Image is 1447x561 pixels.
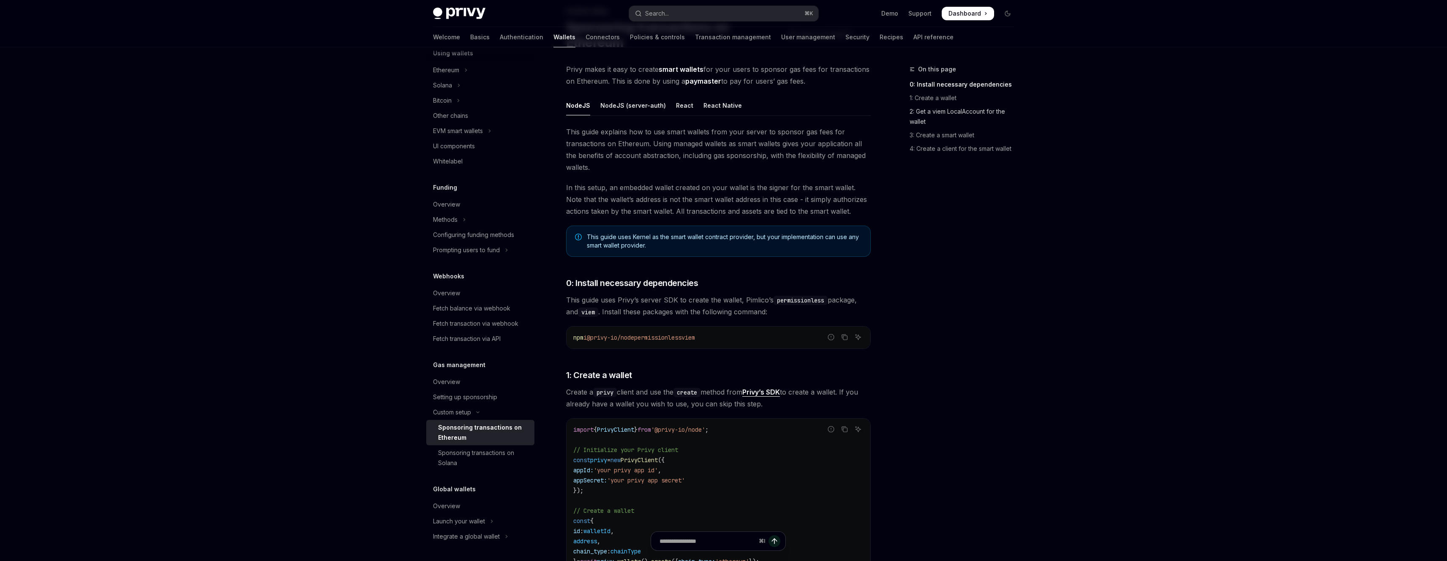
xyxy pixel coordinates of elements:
div: Fetch transaction via webhook [433,319,518,329]
span: id [573,527,580,535]
span: This guide uses Privy’s server SDK to create the wallet, Pimlico’s package, and . Install these p... [566,294,871,318]
div: UI components [433,141,475,151]
span: const [573,517,590,525]
a: Wallets [553,27,575,47]
span: privy [590,456,607,464]
button: Toggle Custom setup section [426,405,534,420]
a: 2: Get a viem LocalAccount for the wallet [910,105,1021,128]
img: dark logo [433,8,485,19]
a: User management [781,27,835,47]
h5: Gas management [433,360,485,370]
div: Launch your wallet [433,516,485,526]
span: appId: [573,466,594,474]
span: On this page [918,64,956,74]
button: Toggle EVM smart wallets section [426,123,534,139]
div: Search... [645,8,669,19]
span: { [594,426,597,433]
h5: Webhooks [433,271,464,281]
span: appSecret: [573,477,607,484]
div: Methods [433,215,458,225]
button: Toggle Ethereum section [426,63,534,78]
div: Fetch transaction via API [433,334,501,344]
span: PrivyClient [597,426,634,433]
a: Basics [470,27,490,47]
a: Overview [426,374,534,389]
span: i [583,334,587,341]
div: Prompting users to fund [433,245,500,255]
span: Privy makes it easy to create for your users to sponsor gas fees for transactions on Ethereum. Th... [566,63,871,87]
button: Report incorrect code [826,332,837,343]
div: Integrate a global wallet [433,531,500,542]
a: Connectors [586,27,620,47]
button: Toggle Integrate a global wallet section [426,529,534,544]
div: Whitelabel [433,156,463,166]
button: Toggle dark mode [1001,7,1014,20]
button: Copy the contents from the code block [839,332,850,343]
code: viem [578,308,598,317]
span: permissionless [634,334,681,341]
span: Create a client and use the method from to create a wallet. If you already have a wallet you wish... [566,386,871,410]
span: npm [573,334,583,341]
a: Dashboard [942,7,994,20]
span: PrivyClient [621,456,658,464]
a: UI components [426,139,534,154]
a: Other chains [426,108,534,123]
div: Setting up sponsorship [433,392,497,402]
span: @privy-io/node [587,334,634,341]
div: NodeJS [566,95,590,115]
span: viem [681,334,695,341]
button: Ask AI [853,332,864,343]
code: create [673,388,700,397]
span: , [658,466,661,474]
a: Recipes [880,27,903,47]
a: Overview [426,498,534,514]
span: This guide uses Kernel as the smart wallet contract provider, but your implementation can use any... [587,233,862,250]
a: Overview [426,286,534,301]
button: Ask AI [853,424,864,435]
strong: smart wallets [659,65,703,74]
span: }); [573,487,583,494]
div: Overview [433,199,460,210]
button: Copy the contents from the code block [839,424,850,435]
span: walletId [583,527,610,535]
a: Welcome [433,27,460,47]
div: Other chains [433,111,468,121]
a: Whitelabel [426,154,534,169]
span: This guide explains how to use smart wallets from your server to sponsor gas fees for transaction... [566,126,871,173]
span: Dashboard [948,9,981,18]
a: Fetch balance via webhook [426,301,534,316]
a: Demo [881,9,898,18]
span: In this setup, an embedded wallet created on your wallet is the signer for the smart wallet. Note... [566,182,871,217]
span: ({ [658,456,665,464]
a: Sponsoring transactions on Ethereum [426,420,534,445]
a: Policies & controls [630,27,685,47]
button: Toggle Prompting users to fund section [426,242,534,258]
div: Sponsoring transactions on Ethereum [438,422,529,443]
a: Privy’s SDK [742,388,780,397]
button: Report incorrect code [826,424,837,435]
span: const [573,456,590,464]
div: React Native [703,95,742,115]
button: Toggle Launch your wallet section [426,514,534,529]
div: Configuring funding methods [433,230,514,240]
button: Toggle Bitcoin section [426,93,534,108]
div: Sponsoring transactions on Solana [438,448,529,468]
button: Toggle Solana section [426,78,534,93]
button: Toggle Methods section [426,212,534,227]
a: 1: Create a wallet [910,91,1021,105]
code: permissionless [774,296,828,305]
div: NodeJS (server-auth) [600,95,666,115]
a: paymaster [685,77,721,86]
a: Authentication [500,27,543,47]
h5: Global wallets [433,484,476,494]
input: Ask a question... [659,532,755,550]
span: 'your privy app secret' [607,477,685,484]
span: import [573,426,594,433]
span: : [580,527,583,535]
div: Overview [433,288,460,298]
span: // Create a wallet [573,507,634,515]
span: , [610,527,614,535]
span: ⌘ K [804,10,813,17]
div: Overview [433,501,460,511]
a: Configuring funding methods [426,227,534,242]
